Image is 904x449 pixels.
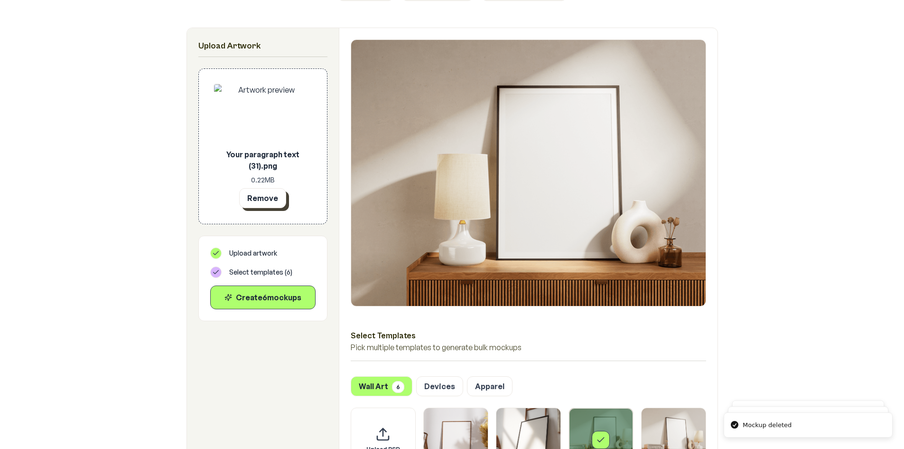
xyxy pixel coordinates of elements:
[351,342,706,353] p: Pick multiple templates to generate bulk mockups
[239,188,286,208] button: Remove
[351,376,412,396] button: Wall Art6
[214,175,312,185] p: 0.22 MB
[218,292,308,303] div: Create 6 mockup s
[467,376,513,396] button: Apparel
[214,84,312,145] img: Artwork preview
[229,248,277,258] span: Upload artwork
[198,39,327,53] h2: Upload Artwork
[214,149,312,172] p: Your paragraph text (31).png
[351,329,706,342] h3: Select Templates
[416,376,463,396] button: Devices
[229,267,292,277] span: Select templates ( 6 )
[210,286,316,309] button: Create6mockups
[743,420,792,430] div: Mockup deleted
[351,40,706,306] img: Framed Poster 5
[392,381,404,393] span: 6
